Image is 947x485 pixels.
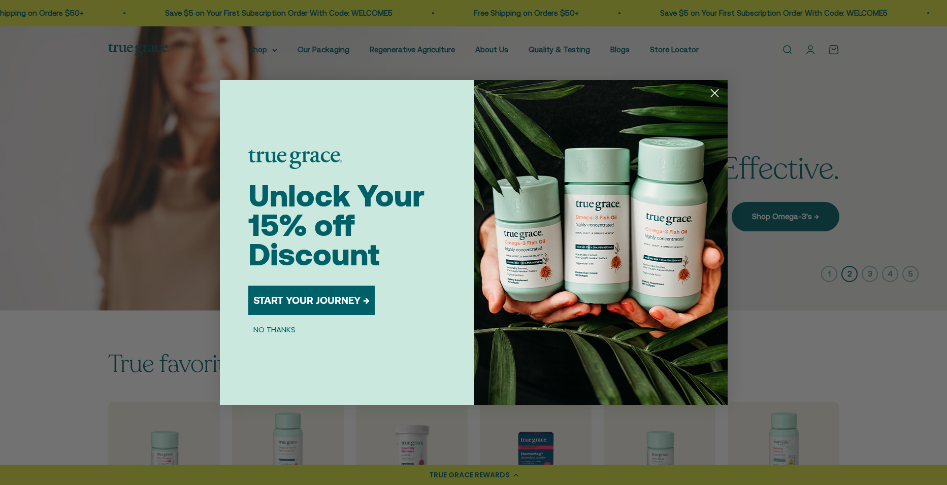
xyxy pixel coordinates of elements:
button: START YOUR JOURNEY → [248,286,375,315]
img: logo placeholder [248,150,342,169]
img: 098727d5-50f8-4f9b-9554-844bb8da1403.jpeg [474,80,728,405]
button: Close dialog [706,84,724,102]
span: Unlock Your 15% off Discount [248,178,424,272]
button: NO THANKS [248,323,301,335]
